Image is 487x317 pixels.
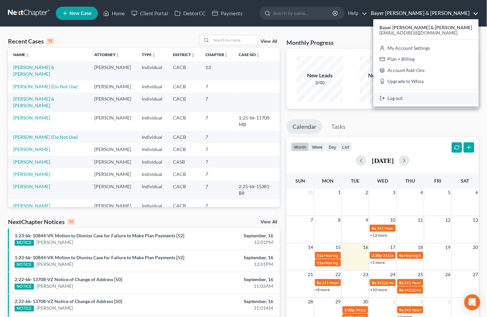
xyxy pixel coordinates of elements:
a: Home [100,7,128,19]
td: 7 [200,143,233,155]
a: +8 more [315,287,330,292]
div: 11:02AM [192,283,273,289]
div: Bayer [PERSON_NAME] & [PERSON_NAME] [373,19,479,107]
span: Fri [434,178,441,184]
button: list [339,142,352,151]
td: 7 [200,131,233,143]
a: Calendar [286,119,322,134]
a: Case Nounfold_more [239,52,260,57]
div: 12:01PM [192,239,273,246]
a: Client Portal [128,7,171,19]
td: CACB [168,131,200,143]
a: [PERSON_NAME] [37,305,73,311]
a: [PERSON_NAME] [13,184,50,189]
td: 7 [200,112,233,131]
td: 7 [200,168,233,180]
td: CACB [168,61,200,80]
td: Individual [136,93,168,112]
td: Individual [136,143,168,155]
a: My Account Settings [373,42,479,54]
span: Hearing for [PERSON_NAME] [324,260,376,265]
a: [PERSON_NAME] (Do Not Use) [13,84,78,89]
a: Attorneyunfold_more [94,52,120,57]
div: 15 [46,38,54,44]
td: Individual [136,168,168,180]
div: 10 [67,219,75,225]
span: 11a [317,253,324,258]
span: 23 [362,271,369,278]
h3: Monthly Progress [286,39,334,46]
span: 8a [399,287,404,292]
button: day [326,142,339,151]
span: 7 [310,216,314,224]
a: [PERSON_NAME] [13,171,50,177]
td: 7 [200,156,233,168]
span: 2:30p [372,253,382,258]
td: CASB [168,156,200,168]
div: New Clients [360,72,406,79]
a: [PERSON_NAME] & [PERSON_NAME] [13,64,54,77]
td: [PERSON_NAME] [89,80,136,93]
div: 0/17 [360,79,406,86]
span: 1 [338,189,342,197]
a: Bayer [PERSON_NAME] & [PERSON_NAME] [368,7,479,19]
td: [PERSON_NAME] [89,93,136,112]
div: NextChapter Notices [8,218,75,226]
span: 10 [390,216,396,224]
a: DebtorCC [171,7,209,19]
span: Hearing for [PERSON_NAME] [324,253,376,258]
a: 1:23-bk-10844-VK Motion to Dismiss Case for Failure to Make Plan Payments [52] [15,233,184,238]
a: Tasks [325,119,352,134]
span: 4 [420,189,424,197]
div: September, 16 [192,276,273,283]
a: +13 more [370,233,387,238]
div: 12:01PM [192,261,273,268]
span: 5 [447,189,451,197]
div: September, 16 [192,254,273,261]
div: NOTICE [15,240,34,246]
span: 341(a) meeting for [PERSON_NAME] & [PERSON_NAME] [377,280,476,285]
a: [PERSON_NAME] [13,115,50,120]
span: Wed [377,178,388,184]
span: 12 [445,216,451,224]
div: 11:01AM [192,305,273,311]
div: September, 16 [192,232,273,239]
span: 26 [445,271,451,278]
td: [PERSON_NAME] [89,181,136,199]
a: Chapterunfold_more [205,52,228,57]
span: Mon [322,178,334,184]
td: Individual [136,156,168,168]
strong: Bayer [PERSON_NAME] & [PERSON_NAME] [380,25,472,30]
td: 7 [200,181,233,199]
td: Individual [136,61,168,80]
td: CACB [168,112,200,131]
span: 28 [307,298,314,306]
span: 341(a) meeting for [PERSON_NAME] [404,287,468,292]
td: [PERSON_NAME] [89,143,136,155]
span: 3 [392,189,396,197]
a: +2 more [370,260,385,265]
a: Typeunfold_more [142,52,156,57]
span: 19 [445,243,451,251]
td: 7 [200,93,233,112]
span: 6 [475,189,479,197]
div: Open Intercom Messenger [464,294,480,310]
span: 25 [417,271,424,278]
a: [PERSON_NAME] [37,261,73,268]
td: CACB [168,80,200,93]
a: Upgrade to Whoa [373,76,479,87]
a: Districtunfold_more [173,52,195,57]
h2: [DATE] [372,157,394,164]
td: 1:25-bk-11708-MB [233,112,280,131]
span: 1:30p [345,307,355,312]
span: 20 [472,243,479,251]
div: NOTICE [15,262,34,268]
span: 8a [399,280,404,285]
a: [PERSON_NAME] (Do Not Use) [13,134,78,140]
span: 21 [307,271,314,278]
span: 2 [420,298,424,306]
button: month [291,142,309,151]
a: [PERSON_NAME] & [PERSON_NAME] [13,96,54,108]
span: 11a [317,260,324,265]
a: [PERSON_NAME] [37,283,73,289]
